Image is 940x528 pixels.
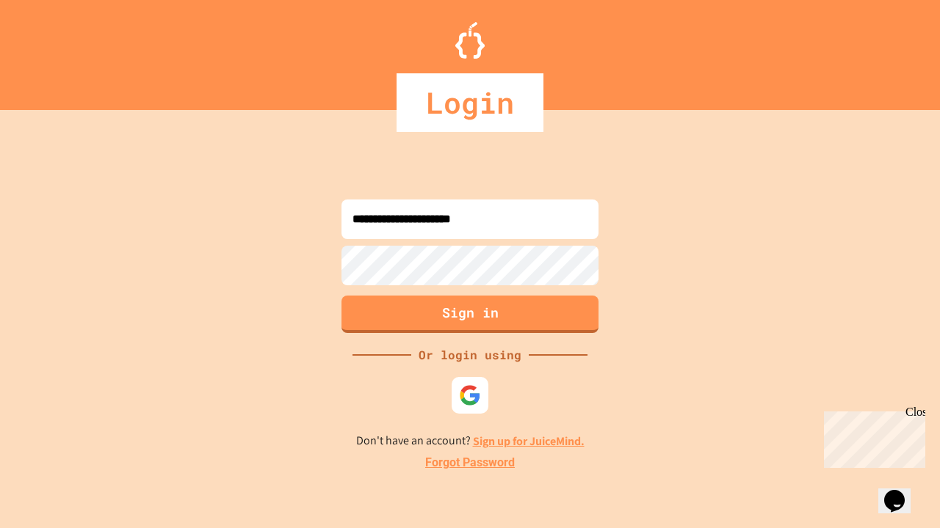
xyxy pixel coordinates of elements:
button: Sign in [341,296,599,333]
img: Logo.svg [455,22,485,59]
p: Don't have an account? [356,432,585,450]
div: Chat with us now!Close [6,6,101,93]
div: Login [397,73,543,132]
a: Sign up for JuiceMind. [473,433,585,449]
iframe: chat widget [818,406,925,468]
iframe: chat widget [878,469,925,513]
div: Or login using [411,346,529,364]
img: google-icon.svg [459,384,481,406]
a: Forgot Password [425,454,515,472]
